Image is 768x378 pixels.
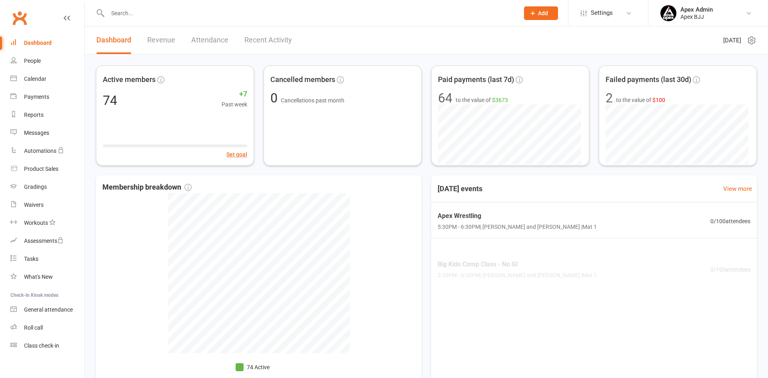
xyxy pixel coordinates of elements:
div: Gradings [24,184,47,190]
li: 74 Active [236,363,270,372]
span: 0 [270,90,281,106]
input: Search... [105,8,514,19]
span: Membership breakdown [102,182,192,193]
a: Revenue [147,26,175,54]
a: Roll call [10,319,84,337]
a: Class kiosk mode [10,337,84,355]
img: thumb_image1745496852.png [660,5,676,21]
span: 5:30PM - 6:30PM | [PERSON_NAME] and [PERSON_NAME] | Mat 1 [438,271,597,280]
div: Waivers [24,202,44,208]
div: Tasks [24,256,38,262]
span: [DATE] [723,36,741,45]
div: General attendance [24,306,73,313]
div: Calendar [24,76,46,82]
span: Settings [591,4,613,22]
div: Dashboard [24,40,52,46]
div: Apex BJJ [680,13,713,20]
div: Product Sales [24,166,58,172]
span: $100 [652,97,665,103]
a: View more [723,184,752,194]
span: Cancelled members [270,74,335,86]
div: 74 [103,94,117,107]
a: Workouts [10,214,84,232]
div: People [24,58,41,64]
span: $3673 [492,97,508,103]
div: Automations [24,148,56,154]
a: Recent Activity [244,26,292,54]
a: Dashboard [96,26,131,54]
span: Big Kids Comp Class - No Gi [438,259,597,270]
span: Cancellations past month [281,97,344,104]
span: to the value of [456,96,508,104]
div: Workouts [24,220,48,226]
a: Waivers [10,196,84,214]
span: 0 / 100 attendees [710,265,750,274]
span: Apex Wrestling [438,211,597,221]
a: Dashboard [10,34,84,52]
a: Tasks [10,250,84,268]
div: Assessments [24,238,64,244]
a: General attendance kiosk mode [10,301,84,319]
a: Reports [10,106,84,124]
div: What's New [24,274,53,280]
div: Messages [24,130,49,136]
div: Payments [24,94,49,100]
span: Paid payments (last 7d) [438,74,514,86]
div: Roll call [24,324,43,331]
span: Active members [103,74,156,86]
div: Reports [24,112,44,118]
a: People [10,52,84,70]
a: Gradings [10,178,84,196]
a: Attendance [191,26,228,54]
span: Past week [222,100,247,109]
div: Apex Admin [680,6,713,13]
span: Add [538,10,548,16]
a: What's New [10,268,84,286]
a: Assessments [10,232,84,250]
div: 64 [438,92,452,104]
span: 5:30PM - 6:30PM | [PERSON_NAME] and [PERSON_NAME] | Mat 1 [438,222,597,231]
a: Calendar [10,70,84,88]
h3: [DATE] events [431,182,489,196]
span: to the value of [616,96,665,104]
div: 2 [606,92,613,104]
a: Automations [10,142,84,160]
span: +7 [222,88,247,100]
a: Payments [10,88,84,106]
span: Failed payments (last 30d) [606,74,691,86]
button: Set goal [226,150,247,159]
a: Messages [10,124,84,142]
a: Clubworx [10,8,30,28]
button: Add [524,6,558,20]
div: Class check-in [24,342,59,349]
span: 0 / 100 attendees [710,217,750,226]
a: Product Sales [10,160,84,178]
